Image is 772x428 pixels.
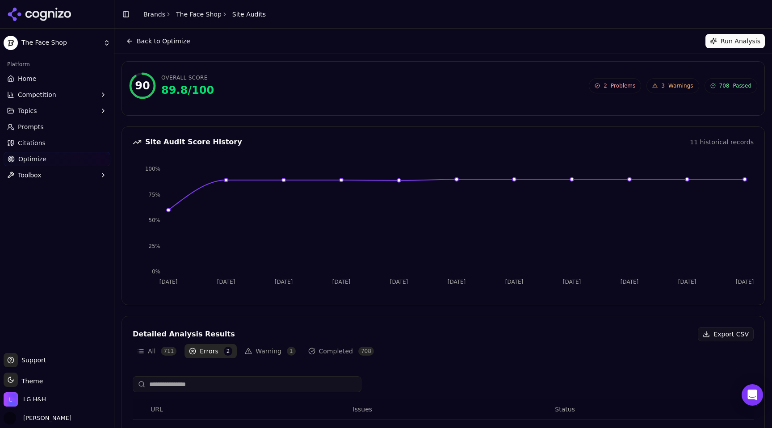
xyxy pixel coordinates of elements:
th: URL [147,399,349,420]
span: 711 [161,347,176,356]
tspan: [DATE] [448,279,466,285]
span: Competition [18,90,56,99]
tspan: [DATE] [275,279,293,285]
span: Prompts [18,122,44,131]
span: Problems [611,82,635,89]
div: Open Intercom Messenger [742,384,763,406]
span: The Face Shop [21,39,100,47]
img: LG H&H [4,392,18,407]
img: Yaroslav Mynchenko [4,412,16,424]
span: 708 [358,347,374,356]
span: Citations [18,138,46,147]
a: Citations [4,136,110,150]
div: Overall Score [161,74,214,81]
tspan: 0% [152,269,160,275]
button: Topics [4,104,110,118]
div: 89.8 / 100 [161,83,214,97]
tspan: [DATE] [678,279,696,285]
button: Open organization switcher [4,392,46,407]
span: Support [18,356,46,365]
tspan: 50% [148,217,160,223]
tspan: [DATE] [390,279,408,285]
tspan: 100% [145,166,160,172]
span: LG H&H [23,395,46,403]
img: The Face Shop [4,36,18,50]
div: 11 historical records [690,138,754,147]
span: Toolbox [18,171,42,180]
a: The Face Shop [176,10,222,19]
tspan: 75% [148,192,160,198]
a: Prompts [4,120,110,134]
span: URL [151,405,163,414]
span: 1 [287,347,296,356]
tspan: [DATE] [217,279,235,285]
span: 2 [604,82,607,89]
span: Issues [353,405,373,414]
nav: breadcrumb [143,10,266,19]
span: [PERSON_NAME] [20,414,71,422]
button: All711 [133,344,181,358]
div: Site Audit Score History [133,138,242,147]
span: Warnings [668,82,693,89]
span: Optimize [18,155,46,164]
tspan: 25% [148,243,160,249]
span: Topics [18,106,37,115]
button: Errors2 [185,344,237,358]
span: 708 [719,82,730,89]
th: Issues [349,399,552,420]
tspan: [DATE] [505,279,524,285]
tspan: [DATE] [159,279,178,285]
div: Detailed Analysis Results [133,331,235,338]
tspan: [DATE] [621,279,639,285]
span: Status [555,405,575,414]
span: Passed [733,82,751,89]
button: Toolbox [4,168,110,182]
button: Competition [4,88,110,102]
span: 3 [661,82,665,89]
span: Site Audits [232,10,266,19]
a: Brands [143,11,165,18]
tspan: [DATE] [332,279,351,285]
a: Home [4,71,110,86]
button: Back to Optimize [122,34,195,48]
button: Completed708 [304,344,378,358]
span: Home [18,74,36,83]
span: 2 [224,347,233,356]
button: Export CSV [698,327,754,341]
a: Optimize [4,152,110,166]
tspan: [DATE] [563,279,581,285]
button: Run Analysis [705,34,765,48]
div: Platform [4,57,110,71]
button: Open user button [4,412,71,424]
button: Warning1 [240,344,300,358]
th: Status [551,399,754,420]
div: 90 [135,79,150,93]
tspan: [DATE] [736,279,754,285]
span: Theme [18,378,43,385]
